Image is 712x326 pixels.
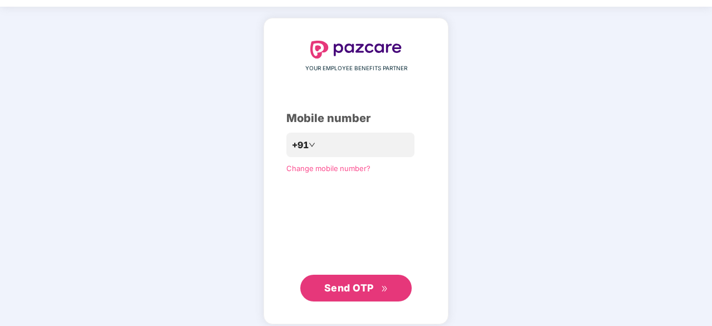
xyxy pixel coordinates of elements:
span: double-right [381,285,388,293]
div: Mobile number [286,110,426,127]
button: Send OTPdouble-right [300,275,412,301]
img: logo [310,41,402,59]
span: YOUR EMPLOYEE BENEFITS PARTNER [305,64,407,73]
span: +91 [292,138,309,152]
span: Send OTP [324,282,374,294]
span: down [309,142,315,148]
a: Change mobile number? [286,164,370,173]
